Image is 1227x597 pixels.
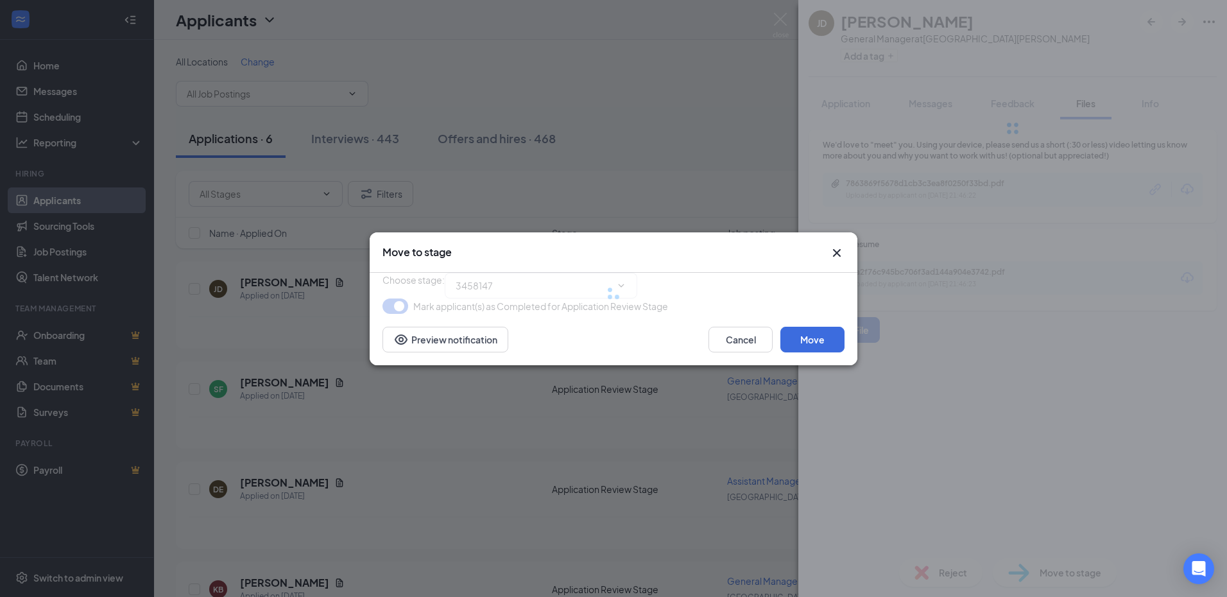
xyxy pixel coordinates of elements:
[780,327,845,352] button: Move
[829,245,845,261] svg: Cross
[829,245,845,261] button: Close
[382,245,452,259] h3: Move to stage
[382,327,508,352] button: Preview notificationEye
[393,332,409,347] svg: Eye
[1183,553,1214,584] div: Open Intercom Messenger
[708,327,773,352] button: Cancel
